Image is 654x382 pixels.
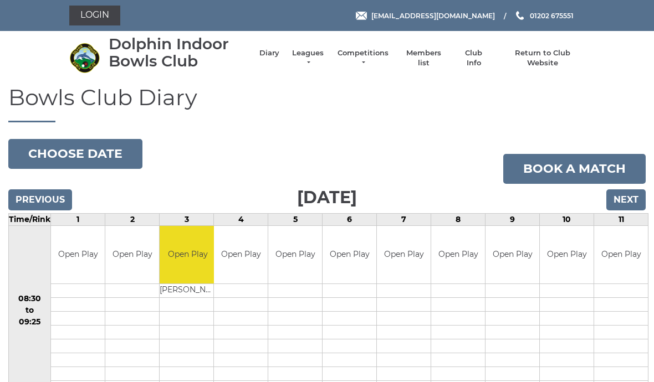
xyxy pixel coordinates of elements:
td: [PERSON_NAME] [160,284,216,298]
td: 2 [105,213,160,225]
td: 7 [377,213,431,225]
td: 3 [160,213,214,225]
td: 1 [51,213,105,225]
td: 5 [268,213,323,225]
div: Dolphin Indoor Bowls Club [109,35,248,70]
td: Open Play [323,226,376,284]
img: Dolphin Indoor Bowls Club [69,43,100,73]
td: Open Play [540,226,594,284]
td: Open Play [431,226,485,284]
td: 11 [594,213,648,225]
td: 8 [431,213,486,225]
a: Members list [400,48,446,68]
td: 10 [540,213,594,225]
a: Login [69,6,120,25]
td: 6 [323,213,377,225]
td: Open Play [377,226,431,284]
td: Open Play [594,226,648,284]
a: Email [EMAIL_ADDRESS][DOMAIN_NAME] [356,11,495,21]
a: Phone us 01202 675551 [514,11,574,21]
td: Open Play [486,226,539,284]
button: Choose date [8,139,142,169]
span: 01202 675551 [530,11,574,19]
td: 4 [214,213,268,225]
span: [EMAIL_ADDRESS][DOMAIN_NAME] [371,11,495,19]
td: Time/Rink [9,213,51,225]
h1: Bowls Club Diary [8,85,646,122]
td: Open Play [214,226,268,284]
td: 9 [486,213,540,225]
a: Competitions [336,48,390,68]
a: Diary [259,48,279,58]
a: Club Info [458,48,490,68]
td: Open Play [268,226,322,284]
img: Phone us [516,11,524,20]
td: Open Play [51,226,105,284]
img: Email [356,12,367,20]
td: Open Play [105,226,159,284]
input: Previous [8,189,72,210]
input: Next [606,189,646,210]
td: Open Play [160,226,216,284]
a: Leagues [290,48,325,68]
a: Return to Club Website [501,48,585,68]
a: Book a match [503,154,646,184]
